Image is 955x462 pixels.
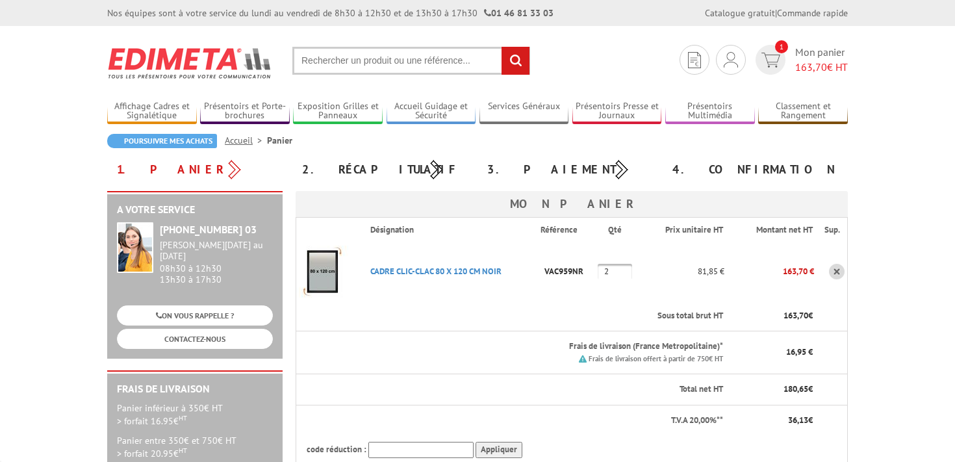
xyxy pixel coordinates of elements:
a: Services Généraux [479,101,569,122]
a: CONTACTEZ-NOUS [117,329,273,349]
input: rechercher [502,47,529,75]
p: Montant net HT [735,224,813,237]
a: Présentoirs Presse et Journaux [572,101,662,122]
div: 1. Panier [107,158,292,181]
div: 4. Confirmation [663,158,848,181]
div: 08h30 à 12h30 13h30 à 17h30 [160,240,273,285]
p: € [735,310,813,322]
span: > forfait 20.95€ [117,448,187,459]
a: Catalogue gratuit [705,7,775,19]
a: Classement et Rangement [758,101,848,122]
p: 163,70 € [724,260,814,283]
a: CADRE CLIC-CLAC 80 X 120 CM NOIR [370,266,502,277]
th: Désignation [360,218,541,242]
div: 2. Récapitulatif [292,158,478,181]
a: ON VOUS RAPPELLE ? [117,305,273,326]
sup: HT [179,446,187,455]
h2: Frais de Livraison [117,383,273,395]
strong: [PHONE_NUMBER] 03 [160,223,257,236]
p: Panier inférieur à 350€ HT [117,402,273,428]
a: Affichage Cadres et Signalétique [107,101,197,122]
th: Sup. [814,218,848,242]
small: Frais de livraison offert à partir de 750€ HT [589,354,723,363]
img: CADRE CLIC-CLAC 80 X 120 CM NOIR [296,246,348,298]
th: Qté [598,218,640,242]
p: 81,85 € [639,260,724,283]
div: 3. Paiement [478,158,663,181]
div: [PERSON_NAME][DATE] au [DATE] [160,240,273,262]
input: Rechercher un produit ou une référence... [292,47,530,75]
img: devis rapide [761,53,780,68]
a: devis rapide 1 Mon panier 163,70€ HT [752,45,848,75]
sup: HT [179,413,187,422]
a: Accueil [225,135,267,146]
img: devis rapide [688,52,701,68]
span: 163,70 [783,310,808,321]
img: Edimeta [107,39,273,87]
p: Frais de livraison (France Metropolitaine)* [370,340,723,353]
p: Prix unitaire HT [650,224,723,237]
p: T.V.A 20,00%** [307,415,723,427]
th: Sous total brut HT [360,301,724,331]
a: Présentoirs et Porte-brochures [200,101,290,122]
p: Total net HT [307,383,723,396]
h2: A votre service [117,204,273,216]
strong: 01 46 81 33 03 [484,7,554,19]
div: | [705,6,848,19]
span: Mon panier [795,45,848,75]
img: widget-service.jpg [117,222,153,273]
span: code réduction : [307,444,366,455]
li: Panier [267,134,292,147]
span: 1 [775,40,788,53]
p: € [735,415,813,427]
img: picto.png [579,355,587,363]
p: € [735,383,813,396]
span: 36,13 [788,415,808,426]
span: 163,70 [795,60,827,73]
a: Accueil Guidage et Sécurité [387,101,476,122]
a: Commande rapide [777,7,848,19]
a: Poursuivre mes achats [107,134,217,148]
input: Appliquer [476,442,522,458]
h3: Mon panier [296,191,848,217]
p: VAC959NR [541,260,598,283]
a: Présentoirs Multimédia [665,101,755,122]
span: 16,95 € [786,346,813,357]
a: Exposition Grilles et Panneaux [293,101,383,122]
div: Nos équipes sont à votre service du lundi au vendredi de 8h30 à 12h30 et de 13h30 à 17h30 [107,6,554,19]
p: Référence [541,224,596,237]
p: Panier entre 350€ et 750€ HT [117,434,273,460]
span: 180,65 [783,383,808,394]
span: > forfait 16.95€ [117,415,187,427]
span: € HT [795,60,848,75]
img: devis rapide [724,52,738,68]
